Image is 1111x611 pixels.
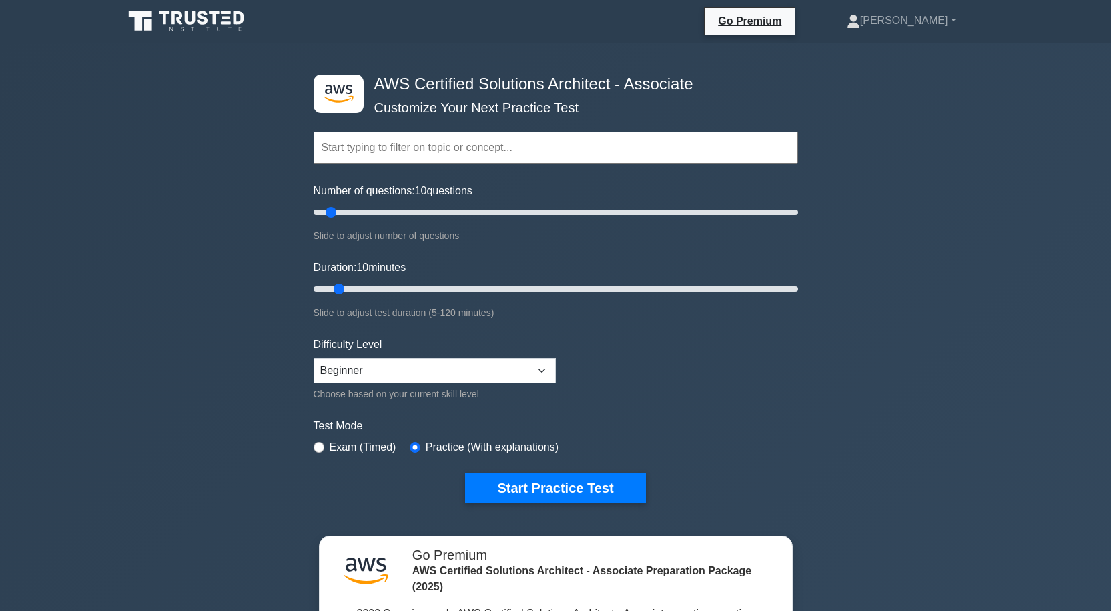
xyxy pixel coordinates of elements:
[710,13,789,29] a: Go Premium
[314,228,798,244] div: Slide to adjust number of questions
[314,304,798,321] div: Slide to adjust test duration (5-120 minutes)
[314,132,798,164] input: Start typing to filter on topic or concept...
[369,75,733,94] h4: AWS Certified Solutions Architect - Associate
[314,260,406,276] label: Duration: minutes
[314,418,798,434] label: Test Mode
[314,183,472,199] label: Number of questions: questions
[815,7,988,34] a: [PERSON_NAME]
[314,337,382,353] label: Difficulty Level
[415,185,427,196] span: 10
[426,439,559,455] label: Practice (With explanations)
[314,386,556,402] div: Choose based on your current skill level
[356,262,368,273] span: 10
[465,473,645,503] button: Start Practice Test
[330,439,396,455] label: Exam (Timed)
